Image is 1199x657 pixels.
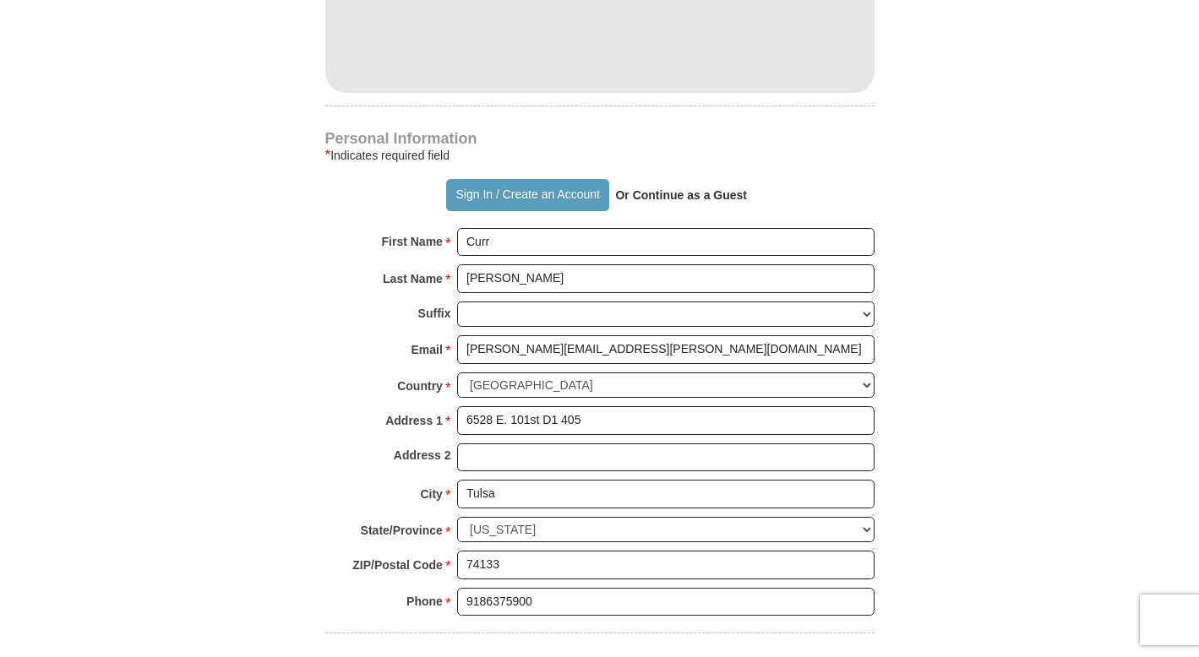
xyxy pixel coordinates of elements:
[446,179,609,211] button: Sign In / Create an Account
[361,519,443,542] strong: State/Province
[382,230,443,253] strong: First Name
[411,338,443,361] strong: Email
[383,267,443,290] strong: Last Name
[420,482,442,506] strong: City
[352,553,443,577] strong: ZIP/Postal Code
[394,443,451,467] strong: Address 2
[418,301,451,325] strong: Suffix
[385,409,443,432] strong: Address 1
[325,145,875,166] div: Indicates required field
[615,188,747,202] strong: Or Continue as a Guest
[397,374,443,398] strong: Country
[325,132,875,145] h4: Personal Information
[406,589,443,613] strong: Phone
